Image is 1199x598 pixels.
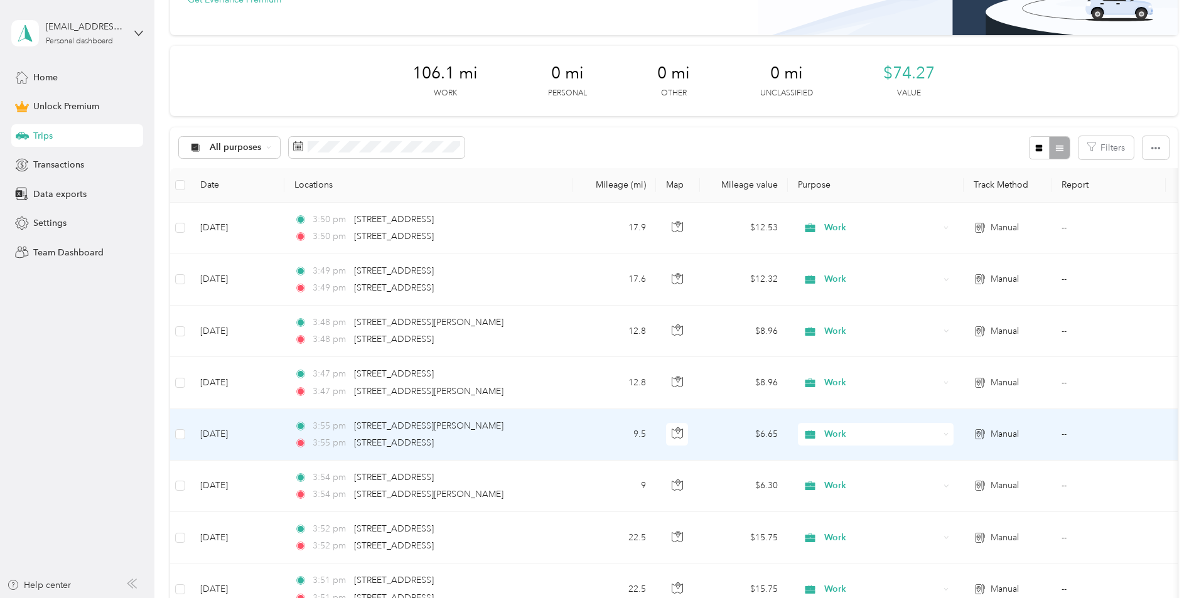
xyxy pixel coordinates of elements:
[313,333,348,346] span: 3:48 pm
[573,254,656,306] td: 17.6
[770,63,803,83] span: 0 mi
[313,488,348,501] span: 3:54 pm
[33,188,87,201] span: Data exports
[824,272,939,286] span: Work
[1051,203,1166,254] td: --
[1051,306,1166,357] td: --
[657,63,690,83] span: 0 mi
[313,281,348,295] span: 3:49 pm
[573,512,656,563] td: 22.5
[700,254,788,306] td: $12.32
[573,168,656,203] th: Mileage (mi)
[313,419,348,433] span: 3:55 pm
[33,158,84,171] span: Transactions
[548,88,587,99] p: Personal
[824,582,939,596] span: Work
[788,168,964,203] th: Purpose
[313,385,348,398] span: 3:47 pm
[354,575,434,585] span: [STREET_ADDRESS]
[354,386,503,397] span: [STREET_ADDRESS][PERSON_NAME]
[190,461,284,512] td: [DATE]
[1051,357,1166,408] td: --
[1051,254,1166,306] td: --
[824,531,939,545] span: Work
[313,471,348,484] span: 3:54 pm
[313,316,348,329] span: 3:48 pm
[354,231,434,242] span: [STREET_ADDRESS]
[661,88,687,99] p: Other
[573,357,656,408] td: 12.8
[700,357,788,408] td: $8.96
[700,409,788,461] td: $6.65
[7,579,71,592] button: Help center
[190,409,284,461] td: [DATE]
[991,221,1019,235] span: Manual
[313,436,348,450] span: 3:55 pm
[824,427,939,441] span: Work
[33,71,58,84] span: Home
[354,368,434,379] span: [STREET_ADDRESS]
[190,306,284,357] td: [DATE]
[313,539,348,553] span: 3:52 pm
[824,324,939,338] span: Work
[573,461,656,512] td: 9
[354,265,434,276] span: [STREET_ADDRESS]
[190,168,284,203] th: Date
[190,203,284,254] td: [DATE]
[700,512,788,563] td: $15.75
[33,246,104,259] span: Team Dashboard
[354,437,434,448] span: [STREET_ADDRESS]
[190,512,284,563] td: [DATE]
[354,540,434,551] span: [STREET_ADDRESS]
[883,63,935,83] span: $74.27
[551,63,584,83] span: 0 mi
[991,479,1019,493] span: Manual
[46,20,124,33] div: [EMAIL_ADDRESS][DOMAIN_NAME]
[33,216,67,230] span: Settings
[991,427,1019,441] span: Manual
[573,203,656,254] td: 17.9
[313,367,348,381] span: 3:47 pm
[700,306,788,357] td: $8.96
[700,203,788,254] td: $12.53
[573,409,656,461] td: 9.5
[190,357,284,408] td: [DATE]
[434,88,457,99] p: Work
[1078,136,1134,159] button: Filters
[354,282,434,293] span: [STREET_ADDRESS]
[897,88,921,99] p: Value
[313,574,348,587] span: 3:51 pm
[964,168,1051,203] th: Track Method
[46,38,113,45] div: Personal dashboard
[210,143,262,152] span: All purposes
[33,100,99,113] span: Unlock Premium
[354,214,434,225] span: [STREET_ADDRESS]
[190,254,284,306] td: [DATE]
[824,376,939,390] span: Work
[991,531,1019,545] span: Manual
[656,168,700,203] th: Map
[1051,461,1166,512] td: --
[354,472,434,483] span: [STREET_ADDRESS]
[354,523,434,534] span: [STREET_ADDRESS]
[1051,168,1166,203] th: Report
[991,582,1019,596] span: Manual
[354,420,503,431] span: [STREET_ADDRESS][PERSON_NAME]
[313,522,348,536] span: 3:52 pm
[991,376,1019,390] span: Manual
[313,264,348,278] span: 3:49 pm
[354,334,434,344] span: [STREET_ADDRESS]
[760,88,813,99] p: Unclassified
[991,272,1019,286] span: Manual
[354,489,503,499] span: [STREET_ADDRESS][PERSON_NAME]
[313,230,348,243] span: 3:50 pm
[1051,512,1166,563] td: --
[991,324,1019,338] span: Manual
[412,63,478,83] span: 106.1 mi
[313,213,348,227] span: 3:50 pm
[824,479,939,493] span: Work
[700,461,788,512] td: $6.30
[354,317,503,328] span: [STREET_ADDRESS][PERSON_NAME]
[284,168,573,203] th: Locations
